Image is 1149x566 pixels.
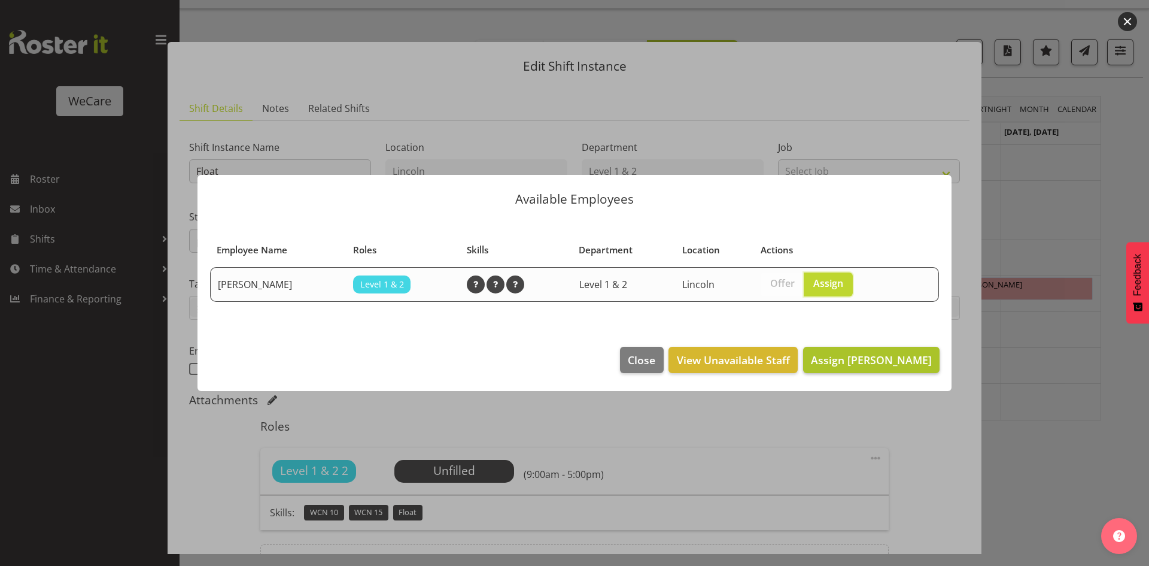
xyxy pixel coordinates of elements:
span: Offer [770,277,795,289]
div: Department [579,243,668,257]
div: Location [682,243,747,257]
span: Lincoln [682,278,715,291]
span: Level 1 & 2 [360,278,404,291]
div: Skills [467,243,566,257]
span: Close [628,352,655,368]
button: Assign [PERSON_NAME] [803,347,940,373]
td: [PERSON_NAME] [210,267,346,302]
span: Assign [813,277,843,289]
p: Available Employees [209,193,940,205]
div: Roles [353,243,453,257]
button: Feedback - Show survey [1126,242,1149,323]
button: View Unavailable Staff [668,347,797,373]
span: Assign [PERSON_NAME] [811,353,932,367]
button: Close [620,347,663,373]
span: Level 1 & 2 [579,278,627,291]
img: help-xxl-2.png [1113,530,1125,542]
div: Actions [761,243,910,257]
span: Feedback [1132,254,1143,296]
span: View Unavailable Staff [677,352,790,368]
div: Employee Name [217,243,339,257]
